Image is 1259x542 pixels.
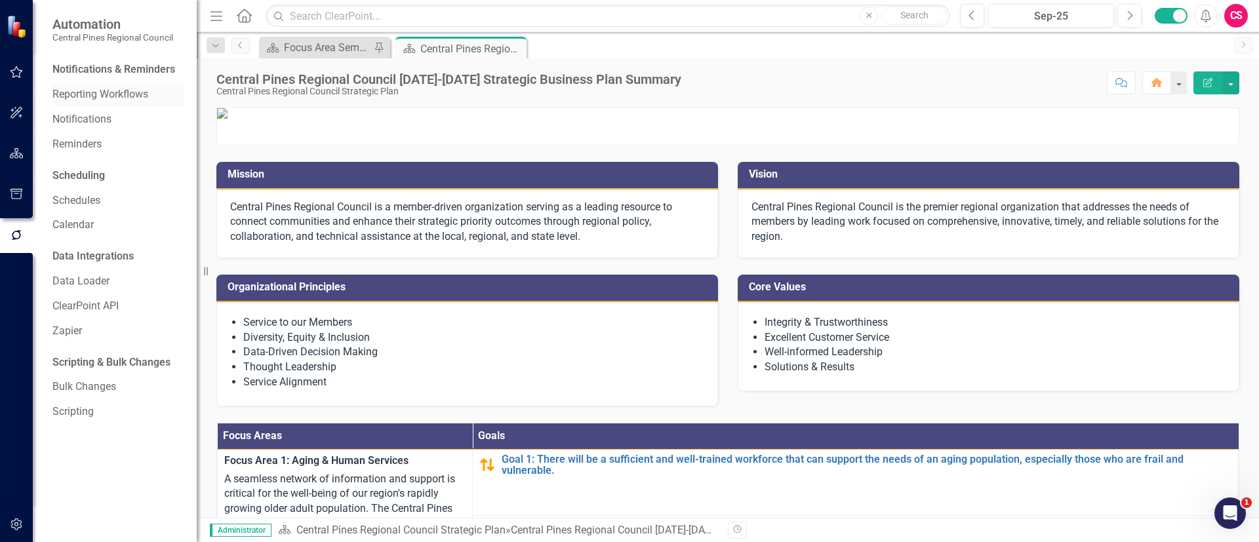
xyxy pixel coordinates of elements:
[243,345,704,360] li: Data-Driven Decision Making
[284,39,370,56] div: Focus Area Semi Annual Updates
[52,274,184,289] a: Data Loader
[52,62,175,77] div: Notifications & Reminders
[228,281,711,293] h3: Organizational Principles
[751,200,1226,245] p: Central Pines Regional Council is the premier regional organization that addresses the needs of m...
[473,449,1239,515] td: Double-Click to Edit Right Click for Context Menu
[749,168,1233,180] h3: Vision
[900,10,929,20] span: Search
[230,200,704,245] p: Central Pines Regional Council is a member-driven organization serving as a leading resource to c...
[52,168,105,184] div: Scheduling
[228,168,711,180] h3: Mission
[216,72,681,87] div: Central Pines Regional Council [DATE]-[DATE] Strategic Business Plan Summary
[765,330,1226,345] li: Excellent Customer Service
[224,454,466,469] span: Focus Area 1: Aging & Human Services
[881,7,947,25] button: Search
[52,249,134,264] div: Data Integrations
[420,41,523,57] div: Central Pines Regional Council [DATE]-[DATE] Strategic Business Plan Summary
[296,524,506,536] a: Central Pines Regional Council Strategic Plan
[278,523,718,538] div: »
[52,16,173,32] span: Automation
[52,32,173,43] small: Central Pines Regional Council
[266,5,950,28] input: Search ClearPoint...
[243,330,704,345] li: Diversity, Equity & Inclusion
[1241,497,1252,508] span: 1
[52,404,184,419] a: Scripting
[243,360,704,375] li: Thought Leadership
[52,112,184,127] a: Notifications
[217,108,1239,119] img: mceclip0.png
[52,299,184,314] a: ClearPoint API
[1214,497,1246,529] iframe: Intercom live chat
[502,454,1231,476] a: Goal 1: There will be a sufficient and well-trained workforce that can support the needs of an ag...
[765,345,1226,360] li: Well-informed Leadership
[52,218,184,233] a: Calendar
[52,193,184,208] a: Schedules
[52,87,184,102] a: Reporting Workflows
[765,360,1226,375] li: Solutions & Results
[749,281,1233,293] h3: Core Values
[52,324,184,339] a: Zapier
[511,524,879,536] div: Central Pines Regional Council [DATE]-[DATE] Strategic Business Plan Summary
[52,379,184,395] a: Bulk Changes
[765,315,1226,330] li: Integrity & Trustworthiness
[243,375,704,390] li: Service Alignment
[243,315,704,330] li: Service to our Members
[262,39,370,56] a: Focus Area Semi Annual Updates
[52,137,184,152] a: Reminders
[210,524,271,537] span: Administrator
[479,457,495,473] img: Behind schedule
[52,355,170,370] div: Scripting & Bulk Changes
[1224,4,1248,28] button: CS
[216,87,681,96] div: Central Pines Regional Council Strategic Plan
[6,14,30,38] img: ClearPoint Strategy
[988,4,1114,28] button: Sep-25
[993,9,1109,24] div: Sep-25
